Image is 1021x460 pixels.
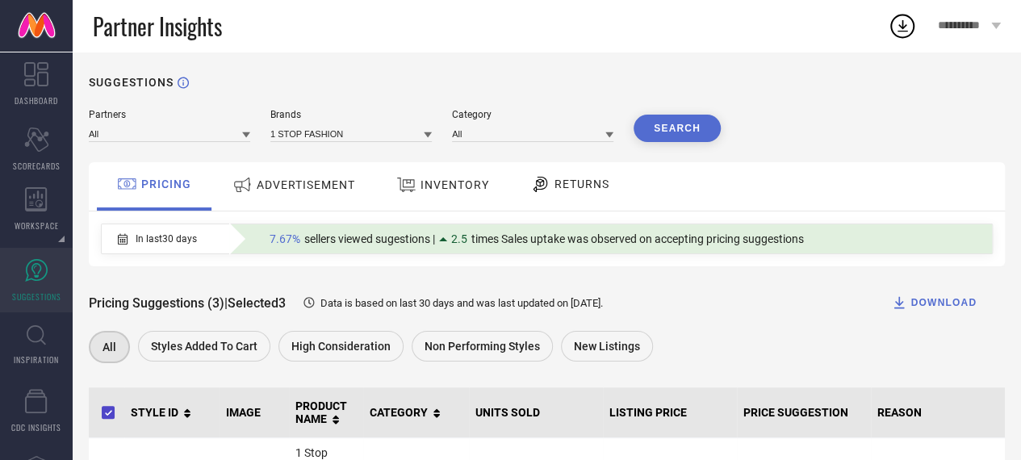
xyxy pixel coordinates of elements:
[12,291,61,303] span: SUGGESTIONS
[13,160,61,172] span: SCORECARDS
[89,295,224,311] span: Pricing Suggestions (3)
[89,109,250,120] div: Partners
[262,228,812,249] div: Percentage of sellers who have viewed suggestions for the current Insight Type
[451,232,467,245] span: 2.5
[452,109,613,120] div: Category
[471,232,804,245] span: times Sales uptake was observed on accepting pricing suggestions
[425,340,540,353] span: Non Performing Styles
[574,340,640,353] span: New Listings
[421,178,489,191] span: INVENTORY
[151,340,257,353] span: Styles Added To Cart
[291,340,391,353] span: High Consideration
[289,387,363,438] th: PRODUCT NAME
[15,220,59,232] span: WORKSPACE
[891,295,977,311] div: DOWNLOAD
[737,387,871,438] th: PRICE SUGGESTION
[124,387,220,438] th: STYLE ID
[93,10,222,43] span: Partner Insights
[224,295,228,311] span: |
[270,232,300,245] span: 7.67%
[257,178,355,191] span: ADVERTISEMENT
[15,94,58,107] span: DASHBOARD
[136,233,197,245] span: In last 30 days
[363,387,469,438] th: CATEGORY
[871,286,997,319] button: DOWNLOAD
[220,387,289,438] th: IMAGE
[888,11,917,40] div: Open download list
[11,421,61,433] span: CDC INSIGHTS
[634,115,721,142] button: Search
[320,297,603,309] span: Data is based on last 30 days and was last updated on [DATE] .
[554,178,609,190] span: RETURNS
[103,341,116,353] span: All
[304,232,435,245] span: sellers viewed sugestions |
[469,387,603,438] th: UNITS SOLD
[141,178,191,190] span: PRICING
[603,387,737,438] th: LISTING PRICE
[270,109,432,120] div: Brands
[14,353,59,366] span: INSPIRATION
[228,295,286,311] span: Selected 3
[89,76,174,89] h1: SUGGESTIONS
[871,387,1005,438] th: REASON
